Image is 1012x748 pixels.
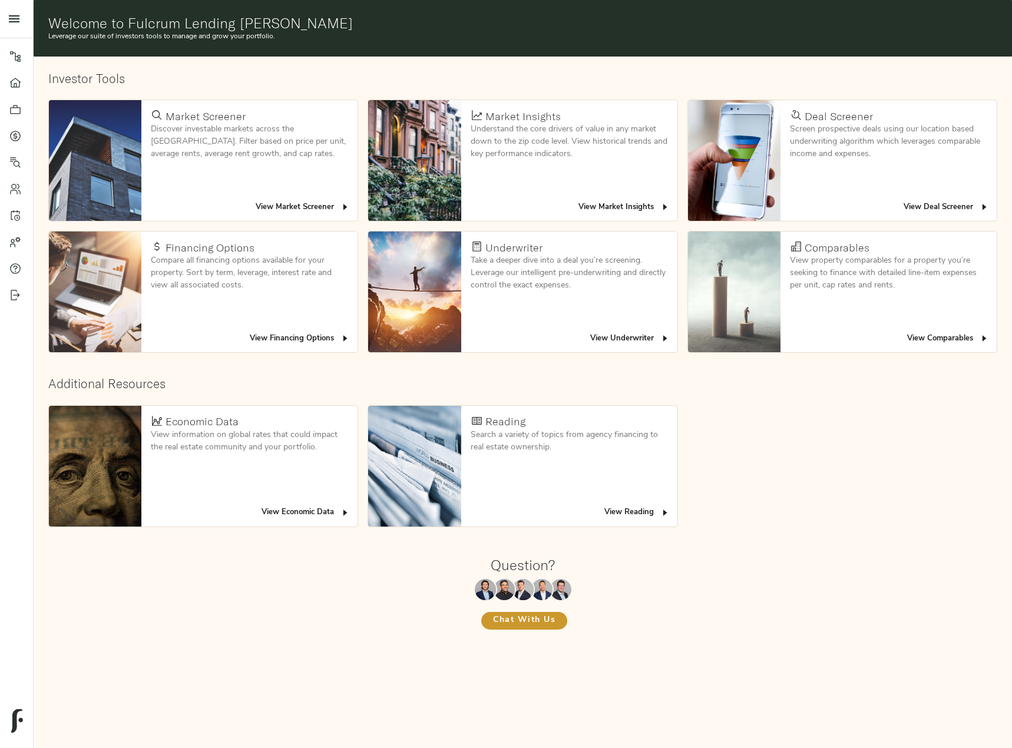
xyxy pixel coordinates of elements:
p: Search a variety of topics from agency financing to real estate ownership. [471,429,668,454]
img: Underwriter [368,231,461,352]
img: Market Screener [49,100,141,221]
h4: Deal Screener [805,110,873,123]
button: View Financing Options [247,330,353,348]
h2: Additional Resources [48,376,997,391]
h4: Financing Options [166,241,254,254]
img: Zach Frizzera [512,579,534,600]
button: View Economic Data [259,504,353,522]
img: Deal Screener [688,100,781,221]
p: Discover investable markets across the [GEOGRAPHIC_DATA]. Filter based on price per unit, average... [151,123,348,160]
span: View Market Screener [256,201,350,214]
img: Maxwell Wu [475,579,496,600]
span: View Underwriter [590,332,670,346]
p: View information on global rates that could impact the real estate community and your portfolio. [151,429,348,454]
img: Financing Options [49,231,141,352]
img: Market Insights [368,100,461,221]
span: Chat With Us [493,613,555,628]
button: Chat With Us [481,612,567,630]
p: View property comparables for a property you’re seeking to finance with detailed line-item expens... [790,254,987,292]
p: Take a deeper dive into a deal you’re screening. Leverage our intelligent pre-underwriting and di... [471,254,668,292]
p: Screen prospective deals using our location based underwriting algorithm which leverages comparab... [790,123,987,160]
span: View Economic Data [262,506,350,519]
span: View Market Insights [578,201,670,214]
img: Comparables [688,231,781,352]
img: Richard Le [531,579,553,600]
h1: Welcome to Fulcrum Lending [PERSON_NAME] [48,15,997,31]
img: Reading [368,406,461,527]
button: View Market Insights [576,198,673,217]
span: View Reading [604,506,670,519]
span: View Deal Screener [904,201,989,214]
h4: Economic Data [166,415,239,428]
p: Understand the core drivers of value in any market down to the zip code level. View historical tr... [471,123,668,160]
p: Leverage our suite of investors tools to manage and grow your portfolio. [48,31,997,42]
span: View Comparables [907,332,989,346]
h4: Market Screener [166,110,246,123]
img: Economic Data [49,406,141,527]
img: Justin Stamp [550,579,571,600]
h4: Market Insights [485,110,561,123]
button: View Reading [601,504,673,522]
h1: Question? [491,557,555,573]
p: Compare all financing options available for your property. Sort by term, leverage, interest rate ... [151,254,348,292]
span: View Financing Options [250,332,350,346]
h2: Investor Tools [48,71,997,86]
button: View Comparables [904,330,992,348]
img: Kenneth Mendonça [494,579,515,600]
h4: Reading [485,415,525,428]
h4: Comparables [805,241,869,254]
button: View Market Screener [253,198,353,217]
button: View Deal Screener [901,198,992,217]
button: View Underwriter [587,330,673,348]
h4: Underwriter [485,241,543,254]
